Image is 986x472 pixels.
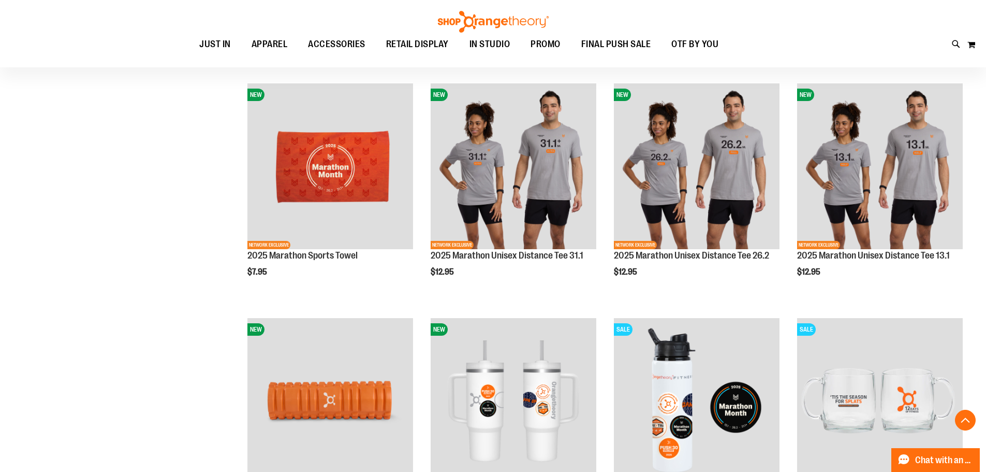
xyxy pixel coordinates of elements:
[614,250,769,261] a: 2025 Marathon Unisex Distance Tee 26.2
[431,250,583,261] a: 2025 Marathon Unisex Distance Tee 31.1
[436,11,550,33] img: Shop Orangetheory
[431,83,596,251] a: 2025 Marathon Unisex Distance Tee 31.1NEWNETWORK EXCLUSIVE
[247,323,264,336] span: NEW
[431,241,474,249] span: NETWORK EXCLUSIVE
[797,323,816,336] span: SALE
[247,89,264,101] span: NEW
[891,448,980,472] button: Chat with an Expert
[671,33,718,56] span: OTF BY YOU
[469,33,510,56] span: IN STUDIO
[581,33,651,56] span: FINAL PUSH SALE
[199,33,231,56] span: JUST IN
[247,83,413,249] img: 2025 Marathon Sports Towel
[531,33,561,56] span: PROMO
[915,455,974,465] span: Chat with an Expert
[247,267,269,277] span: $7.95
[242,78,418,303] div: product
[609,78,785,303] div: product
[797,83,963,251] a: 2025 Marathon Unisex Distance Tee 13.1NEWNETWORK EXCLUSIVE
[614,83,779,251] a: 2025 Marathon Unisex Distance Tee 26.2NEWNETWORK EXCLUSIVE
[386,33,449,56] span: RETAIL DISPLAY
[431,323,448,336] span: NEW
[431,89,448,101] span: NEW
[614,241,657,249] span: NETWORK EXCLUSIVE
[614,267,639,277] span: $12.95
[247,250,358,261] a: 2025 Marathon Sports Towel
[792,78,968,303] div: product
[614,83,779,249] img: 2025 Marathon Unisex Distance Tee 26.2
[797,83,963,249] img: 2025 Marathon Unisex Distance Tee 13.1
[797,250,950,261] a: 2025 Marathon Unisex Distance Tee 13.1
[614,89,631,101] span: NEW
[614,323,632,336] span: SALE
[247,83,413,251] a: 2025 Marathon Sports TowelNEWNETWORK EXCLUSIVE
[425,78,601,303] div: product
[955,410,976,431] button: Back To Top
[431,267,455,277] span: $12.95
[797,267,822,277] span: $12.95
[431,83,596,249] img: 2025 Marathon Unisex Distance Tee 31.1
[797,241,840,249] span: NETWORK EXCLUSIVE
[247,241,290,249] span: NETWORK EXCLUSIVE
[308,33,365,56] span: ACCESSORIES
[252,33,288,56] span: APPAREL
[797,89,814,101] span: NEW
